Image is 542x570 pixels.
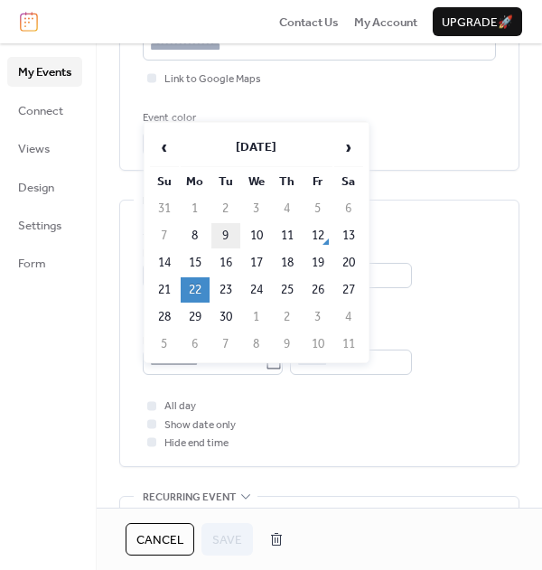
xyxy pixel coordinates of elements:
td: 13 [334,223,363,248]
td: 10 [242,223,271,248]
span: Connect [18,102,63,120]
span: My Events [18,63,71,81]
a: My Events [7,57,82,86]
th: Mo [181,169,210,194]
span: Hide end time [164,435,229,453]
button: Cancel [126,523,194,556]
td: 14 [150,250,179,276]
a: Form [7,248,82,277]
span: ‹ [151,129,178,165]
td: 24 [242,277,271,303]
span: Design [18,179,54,197]
span: Form [18,255,46,273]
span: My Account [354,14,417,32]
span: Settings [18,217,61,235]
th: Fr [304,169,332,194]
td: 1 [242,304,271,330]
td: 25 [273,277,302,303]
th: Th [273,169,302,194]
span: Views [18,140,50,158]
td: 20 [334,250,363,276]
td: 4 [334,304,363,330]
td: 19 [304,250,332,276]
a: Settings [7,210,82,239]
td: 30 [211,304,240,330]
span: Upgrade 🚀 [442,14,513,32]
td: 17 [242,250,271,276]
a: Contact Us [279,13,339,31]
td: 6 [181,332,210,357]
td: 5 [304,196,332,221]
td: 5 [150,332,179,357]
span: Cancel [136,531,183,549]
a: Design [7,173,82,201]
a: Connect [7,96,82,125]
th: Tu [211,169,240,194]
td: 11 [334,332,363,357]
td: 16 [211,250,240,276]
td: 31 [150,196,179,221]
td: 2 [211,196,240,221]
td: 11 [273,223,302,248]
td: 7 [150,223,179,248]
td: 18 [273,250,302,276]
th: [DATE] [181,128,332,167]
td: 7 [211,332,240,357]
td: 8 [181,223,210,248]
th: Su [150,169,179,194]
a: My Account [354,13,417,31]
td: 23 [211,277,240,303]
span: Contact Us [279,14,339,32]
td: 27 [334,277,363,303]
td: 9 [211,223,240,248]
td: 28 [150,304,179,330]
td: 29 [181,304,210,330]
td: 3 [304,304,332,330]
span: Recurring event [143,488,236,506]
th: Sa [334,169,363,194]
a: Views [7,134,82,163]
span: Show date only [164,416,236,435]
img: logo [20,12,38,32]
td: 15 [181,250,210,276]
td: 10 [304,332,332,357]
td: 4 [273,196,302,221]
td: 6 [334,196,363,221]
span: › [335,129,362,165]
span: All day [164,397,196,416]
td: 22 [181,277,210,303]
div: Event color [143,109,276,127]
td: 12 [304,223,332,248]
td: 1 [181,196,210,221]
td: 9 [273,332,302,357]
button: Upgrade🚀 [433,7,522,36]
span: Link to Google Maps [164,70,261,89]
th: We [242,169,271,194]
td: 2 [273,304,302,330]
td: 26 [304,277,332,303]
td: 8 [242,332,271,357]
td: 21 [150,277,179,303]
td: 3 [242,196,271,221]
